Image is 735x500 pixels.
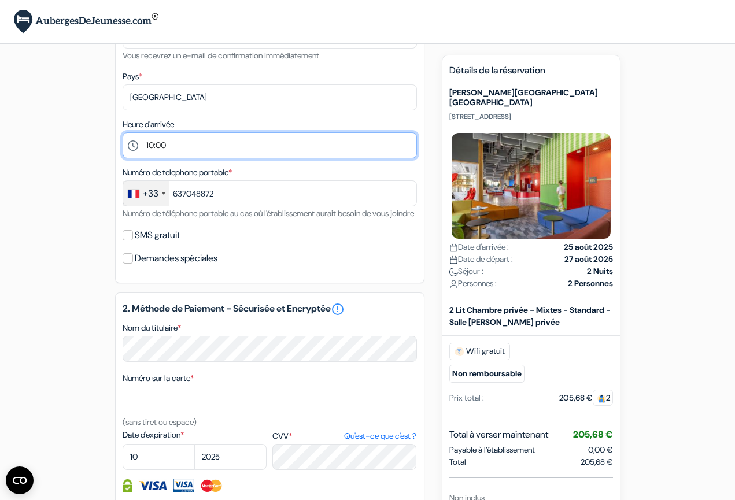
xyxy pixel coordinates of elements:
[449,241,509,253] span: Date d'arrivée :
[123,429,267,441] label: Date d'expiration
[123,479,132,492] img: Information de carte de crédit entièrement encryptée et sécurisée
[449,255,458,264] img: calendar.svg
[559,392,613,404] div: 205,68 €
[593,390,613,406] span: 2
[564,241,613,253] strong: 25 août 2025
[123,302,417,316] h5: 2. Méthode de Paiement - Sécurisée et Encryptée
[331,302,345,316] a: error_outline
[568,277,613,290] strong: 2 Personnes
[449,444,535,456] span: Payable à l’établissement
[449,280,458,288] img: user_icon.svg
[449,88,613,108] h5: [PERSON_NAME][GEOGRAPHIC_DATA] [GEOGRAPHIC_DATA]
[123,181,169,206] div: France: +33
[449,112,613,121] p: [STREET_ADDRESS]
[449,243,458,252] img: calendar.svg
[449,365,525,383] small: Non remboursable
[135,227,180,243] label: SMS gratuit
[449,392,484,404] div: Prix total :
[344,430,416,442] a: Qu'est-ce que c'est ?
[123,50,319,61] small: Vous recevrez un e-mail de confirmation immédiatement
[449,268,458,276] img: moon.svg
[573,428,613,440] span: 205,68 €
[123,180,417,206] input: 6 12 34 56 78
[143,187,158,201] div: +33
[123,71,142,83] label: Pays
[449,456,466,468] span: Total
[123,417,197,427] small: (sans tiret ou espace)
[597,394,606,403] img: guest.svg
[449,428,548,442] span: Total à verser maintenant
[449,305,611,327] b: 2 Lit Chambre privée - Mixtes - Standard - Salle [PERSON_NAME] privée
[123,166,232,179] label: Numéro de telephone portable
[123,118,174,131] label: Heure d'arrivée
[138,479,167,492] img: Visa
[123,208,414,218] small: Numéro de téléphone portable au cas où l'établissement aurait besoin de vous joindre
[449,343,510,360] span: Wifi gratuit
[564,253,613,265] strong: 27 août 2025
[200,479,223,492] img: Master Card
[449,277,497,290] span: Personnes :
[449,265,483,277] span: Séjour :
[581,456,613,468] span: 205,68 €
[587,265,613,277] strong: 2 Nuits
[455,347,464,356] img: free_wifi.svg
[6,466,34,494] button: CMP-Widget öffnen
[173,479,194,492] img: Visa Electron
[449,253,513,265] span: Date de départ :
[123,322,181,334] label: Nom du titulaire
[449,65,613,83] h5: Détails de la réservation
[123,372,194,384] label: Numéro sur la carte
[14,10,158,34] img: AubergesDeJeunesse.com
[588,445,613,455] span: 0,00 €
[272,430,416,442] label: CVV
[135,250,217,266] label: Demandes spéciales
